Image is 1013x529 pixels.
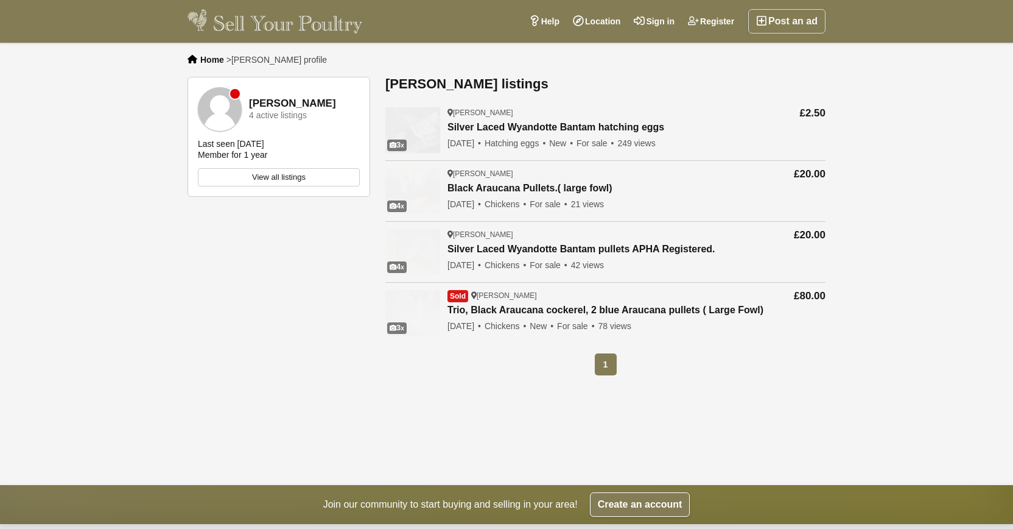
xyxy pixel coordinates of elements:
span: 249 views [617,138,655,148]
span: 1 [595,353,617,375]
span: For sale [530,199,568,209]
span: Chickens [485,321,528,331]
div: 4 [387,261,407,273]
div: Member for 1 year [198,149,267,160]
li: > [226,55,327,65]
div: 4 active listings [249,111,307,120]
span: [DATE] [447,321,482,331]
div: [PERSON_NAME] [447,230,715,240]
span: New [530,321,555,331]
span: For sale [530,260,568,270]
div: [PERSON_NAME] [447,108,664,118]
a: Home [200,55,224,65]
img: Silver Laced Wyandotte Bantam hatching eggs [385,107,440,153]
div: 4 [387,201,407,212]
span: Join our community to start buying and selling in your area! [323,497,578,512]
a: Black Araucana Pullets.( large fowl) [447,183,612,194]
a: Trio, Black Araucana cockerel, 2 blue Araucana pullets ( Large Fowl) [447,305,763,316]
h1: [PERSON_NAME] listings [385,77,825,91]
strong: [PERSON_NAME] [249,98,336,110]
span: Chickens [485,260,528,270]
span: For sale [577,138,615,148]
span: Chickens [485,199,528,209]
span: 21 views [571,199,604,209]
a: View all listings [198,168,360,186]
a: Post an ad [748,9,825,34]
span: £20.00 [794,229,825,241]
div: [PERSON_NAME] [447,291,763,300]
span: Hatching eggs [485,138,547,148]
img: Silver Laced Wyandotte Bantam pullets APHA Registered. [385,229,440,275]
div: Member is offline [230,89,240,99]
img: Black Araucana Pullets.( large fowl) [385,168,440,214]
a: Silver Laced Wyandotte Bantam hatching eggs [447,122,664,133]
span: £20.00 [794,168,825,180]
span: 42 views [571,260,604,270]
a: Help [522,9,566,34]
span: 78 views [598,321,631,331]
a: Silver Laced Wyandotte Bantam pullets APHA Registered. [447,244,715,255]
span: [DATE] [447,260,482,270]
span: £2.50 [799,107,825,119]
a: Register [681,9,741,34]
a: Create an account [590,492,690,517]
div: 3 [387,322,407,334]
div: 3 [387,140,407,151]
span: New [549,138,574,148]
span: [DATE] [447,199,482,209]
div: [PERSON_NAME] [447,169,612,179]
img: Sell Your Poultry [188,9,362,34]
a: Location [566,9,627,34]
span: £80.00 [794,290,825,302]
div: Last seen [DATE] [198,138,264,149]
img: Carol Connor [198,87,242,131]
a: Sign in [627,9,681,34]
span: Sold [447,290,468,302]
span: [PERSON_NAME] profile [231,55,327,65]
span: For sale [557,321,595,331]
span: [DATE] [447,138,482,148]
img: Trio, Black Araucana cockerel, 2 blue Araucana pullets ( Large Fowl) [385,290,440,336]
